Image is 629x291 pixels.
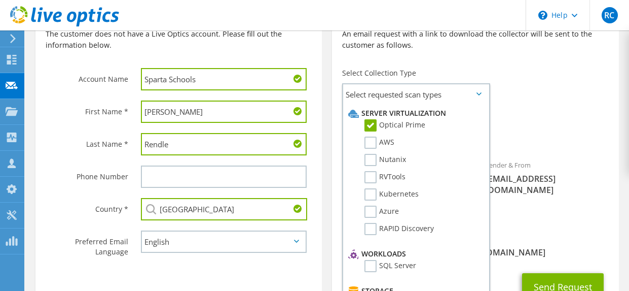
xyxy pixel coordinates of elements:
p: An email request with a link to download the collector will be sent to the customer as follows. [342,28,608,51]
label: Azure [364,206,399,218]
label: Phone Number [46,166,128,182]
label: Preferred Email Language [46,231,128,257]
div: CC & Reply To [332,228,618,263]
label: Account Name [46,68,128,84]
label: Nutanix [364,154,406,166]
label: RVTools [364,171,405,183]
label: Country * [46,198,128,214]
label: RAPID Discovery [364,223,434,235]
span: RC [602,7,618,23]
li: Server Virtualization [346,107,484,119]
label: Optical Prime [364,119,425,132]
span: Select requested scan types [343,84,489,105]
label: AWS [364,137,394,149]
div: Requested Collections [332,109,618,149]
label: Kubernetes [364,188,419,201]
span: [EMAIL_ADDRESS][DOMAIN_NAME] [486,173,609,196]
label: Last Name * [46,133,128,149]
li: Workloads [346,248,484,260]
label: First Name * [46,101,128,117]
div: To [332,154,475,223]
div: Sender & From [475,154,619,201]
svg: \n [538,11,547,20]
p: The customer does not have a Live Optics account. Please fill out the information below. [46,28,312,51]
label: Select Collection Type [342,68,416,78]
label: SQL Server [364,260,416,272]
